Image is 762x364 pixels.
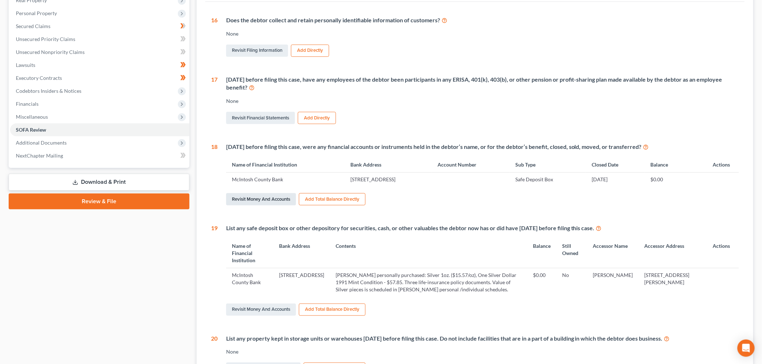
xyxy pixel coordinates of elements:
div: [DATE] before filing this case, have any employees of the debtor been participants in any ERISA, ... [226,76,739,92]
span: Financials [16,101,39,107]
a: Review & File [9,194,189,209]
button: Add Total Balance Directly [299,193,366,205]
span: Personal Property [16,10,57,16]
div: None [226,97,739,105]
td: [PERSON_NAME] personally purchased: Silver 1oz. ($15.57/oz), One Silver Dollar 1991 Mint Conditio... [330,268,528,296]
a: Unsecured Priority Claims [10,33,189,46]
a: Lawsuits [10,59,189,72]
td: [DATE] [586,173,645,186]
div: Does the debtor collect and retain personally identifiable information of customers? [226,16,739,24]
span: SOFA Review [16,127,46,133]
th: Name of Financial Institution [226,157,345,172]
th: Sub Type [510,157,586,172]
button: Add Directly [298,112,336,124]
th: Bank Address [274,238,330,268]
th: Name of Financial Institution [226,238,274,268]
th: Accessor Address [639,238,707,268]
span: NextChapter Mailing [16,153,63,159]
td: McIntosh County Bank [226,268,274,296]
th: Account Number [432,157,510,172]
a: SOFA Review [10,123,189,136]
span: Codebtors Insiders & Notices [16,88,81,94]
div: List any safe deposit box or other depository for securities, cash, or other valuables the debtor... [226,224,739,232]
span: Secured Claims [16,23,50,29]
td: Safe Deposit Box [510,173,586,186]
button: Add Directly [291,45,329,57]
a: Executory Contracts [10,72,189,85]
div: 19 [211,224,218,317]
a: Revisit Filing Information [226,45,288,57]
th: Balance [645,157,690,172]
span: Unsecured Nonpriority Claims [16,49,85,55]
a: Download & Print [9,174,189,191]
th: Bank Address [345,157,432,172]
span: Executory Contracts [16,75,62,81]
div: Open Intercom Messenger [738,340,755,357]
span: Miscellaneous [16,114,48,120]
th: Actions [690,157,739,172]
span: Unsecured Priority Claims [16,36,75,42]
td: No [557,268,587,296]
div: None [226,30,739,37]
a: Secured Claims [10,20,189,33]
div: None [226,348,739,355]
th: Closed Date [586,157,645,172]
div: 17 [211,76,218,126]
td: [PERSON_NAME] [587,268,639,296]
a: Revisit Money and Accounts [226,304,296,316]
td: [STREET_ADDRESS] [345,173,432,186]
div: List any property kept in storage units or warehouses [DATE] before filing this case. Do not incl... [226,335,739,343]
th: Contents [330,238,528,268]
td: [STREET_ADDRESS] [274,268,330,296]
td: $0.00 [645,173,690,186]
a: NextChapter Mailing [10,149,189,162]
th: Still Owned [557,238,587,268]
th: Balance [528,238,557,268]
a: Revisit Financial Statements [226,112,295,124]
a: Revisit Money and Accounts [226,193,296,205]
th: Accessor Name [587,238,639,268]
div: [DATE] before filing this case, were any financial accounts or instruments held in the debtor’s n... [226,143,739,151]
span: Additional Documents [16,140,67,146]
span: Lawsuits [16,62,35,68]
div: 16 [211,16,218,58]
td: [STREET_ADDRESS][PERSON_NAME] [639,268,707,296]
a: Unsecured Nonpriority Claims [10,46,189,59]
th: Actions [707,238,739,268]
div: 18 [211,143,218,207]
button: Add Total Balance Directly [299,304,366,316]
td: $0.00 [528,268,557,296]
td: McIntosh County Bank [226,173,345,186]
